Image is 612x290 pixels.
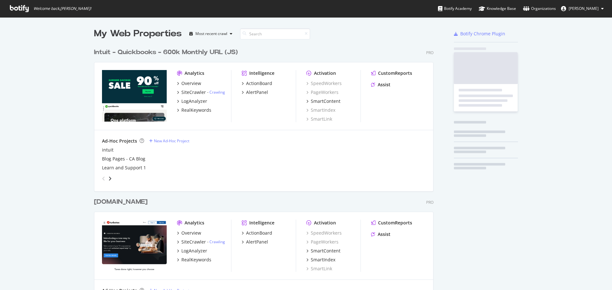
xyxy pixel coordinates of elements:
a: SmartContent [306,98,340,104]
a: SmartLink [306,116,332,122]
div: ActionBoard [246,80,272,87]
a: Crawling [209,239,225,244]
a: Blog Pages - CA Blog [102,156,145,162]
div: SmartIndex [311,257,335,263]
a: CustomReports [371,70,412,76]
div: Pro [426,200,433,205]
a: RealKeywords [177,257,211,263]
div: Intelligence [249,70,274,76]
a: SpeedWorkers [306,80,342,87]
div: SmartContent [311,248,340,254]
a: Overview [177,230,201,236]
a: PageWorkers [306,239,339,245]
div: Botify Academy [438,5,472,12]
a: Intuit - Quickbooks - 600k Monthly URL (JS) [94,48,240,57]
div: CustomReports [378,220,412,226]
div: LogAnalyzer [181,98,207,104]
a: Learn and Support 1 [102,165,146,171]
div: SmartContent [311,98,340,104]
span: Welcome back, [PERSON_NAME] ! [33,6,91,11]
div: AlertPanel [246,239,268,245]
div: RealKeywords [181,107,211,113]
a: Botify Chrome Plugin [454,31,505,37]
a: SmartIndex [306,107,335,113]
div: Intuit - Quickbooks - 600k Monthly URL (JS) [94,48,238,57]
div: - [207,89,225,95]
a: SpeedWorkers [306,230,342,236]
a: LogAnalyzer [177,98,207,104]
a: CustomReports [371,220,412,226]
a: RealKeywords [177,107,211,113]
button: [PERSON_NAME] [556,4,609,14]
a: New Ad-Hoc Project [149,138,189,144]
div: LogAnalyzer [181,248,207,254]
a: LogAnalyzer [177,248,207,254]
div: - [207,239,225,244]
div: Pro [426,50,433,55]
div: New Ad-Hoc Project [154,138,189,144]
div: Knowledge Base [479,5,516,12]
a: ActionBoard [242,80,272,87]
img: turbotax.intuit.ca [102,220,167,271]
div: My Web Properties [94,27,182,40]
a: ActionBoard [242,230,272,236]
div: [DOMAIN_NAME] [94,197,148,207]
a: intuit [102,147,113,153]
div: ActionBoard [246,230,272,236]
a: Assist [371,81,390,88]
a: SiteCrawler- Crawling [177,89,225,95]
div: Organizations [523,5,556,12]
div: Activation [314,70,336,76]
a: Crawling [209,89,225,95]
a: PageWorkers [306,89,339,95]
div: Assist [378,231,390,237]
span: Bryson Meunier [569,6,599,11]
div: Intelligence [249,220,274,226]
a: SmartLink [306,265,332,272]
div: Analytics [185,70,204,76]
div: Activation [314,220,336,226]
a: AlertPanel [242,89,268,95]
a: [DOMAIN_NAME] [94,197,150,207]
input: Search [240,28,310,39]
div: angle-left [99,173,108,184]
div: Overview [181,80,201,87]
div: RealKeywords [181,257,211,263]
a: AlertPanel [242,239,268,245]
div: angle-right [108,175,112,182]
div: AlertPanel [246,89,268,95]
div: SiteCrawler [181,89,206,95]
a: SmartIndex [306,257,335,263]
div: Overview [181,230,201,236]
div: SiteCrawler [181,239,206,245]
a: Assist [371,231,390,237]
div: Ad-Hoc Projects [102,138,137,144]
a: Overview [177,80,201,87]
div: CustomReports [378,70,412,76]
button: Most recent crawl [187,29,235,39]
img: quickbooks.intuit.com [102,70,167,122]
div: Assist [378,81,390,88]
div: Most recent crawl [195,32,227,36]
div: Analytics [185,220,204,226]
a: SmartContent [306,248,340,254]
a: SiteCrawler- Crawling [177,239,225,245]
div: Botify Chrome Plugin [460,31,505,37]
